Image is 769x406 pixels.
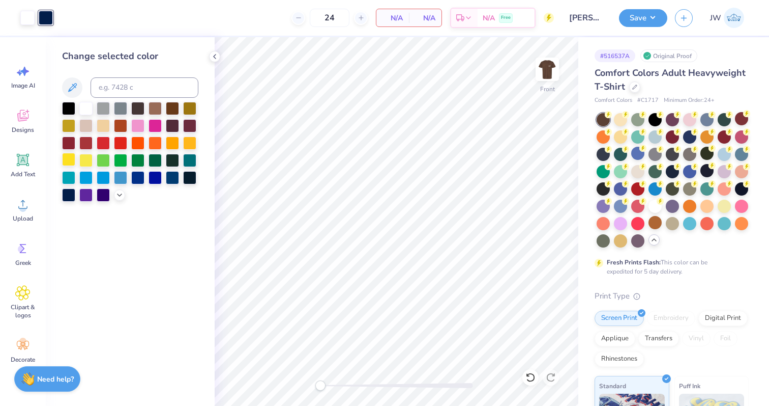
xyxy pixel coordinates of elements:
[607,258,732,276] div: This color can be expedited for 5 day delivery.
[724,8,744,28] img: Jane White
[698,311,748,326] div: Digital Print
[595,311,644,326] div: Screen Print
[647,311,695,326] div: Embroidery
[595,49,635,62] div: # 516537A
[638,331,679,346] div: Transfers
[710,12,721,24] span: JW
[599,381,626,391] span: Standard
[37,374,74,384] strong: Need help?
[12,126,34,134] span: Designs
[62,49,198,63] div: Change selected color
[483,13,495,23] span: N/A
[595,67,746,93] span: Comfort Colors Adult Heavyweight T-Shirt
[595,290,749,302] div: Print Type
[664,96,715,105] span: Minimum Order: 24 +
[595,351,644,367] div: Rhinestones
[382,13,403,23] span: N/A
[561,8,611,28] input: Untitled Design
[637,96,659,105] span: # C1717
[91,77,198,98] input: e.g. 7428 c
[607,258,661,266] strong: Fresh Prints Flash:
[714,331,737,346] div: Foil
[415,13,435,23] span: N/A
[310,9,349,27] input: – –
[13,214,33,223] span: Upload
[11,82,35,90] span: Image AI
[15,259,31,267] span: Greek
[679,381,700,391] span: Puff Ink
[682,331,711,346] div: Vinyl
[11,356,35,364] span: Decorate
[501,14,511,21] span: Free
[540,85,555,94] div: Front
[6,303,40,319] span: Clipart & logos
[640,49,697,62] div: Original Proof
[595,96,632,105] span: Comfort Colors
[315,381,326,391] div: Accessibility label
[705,8,749,28] a: JW
[619,9,667,27] button: Save
[11,170,35,178] span: Add Text
[537,59,557,79] img: Front
[595,331,635,346] div: Applique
